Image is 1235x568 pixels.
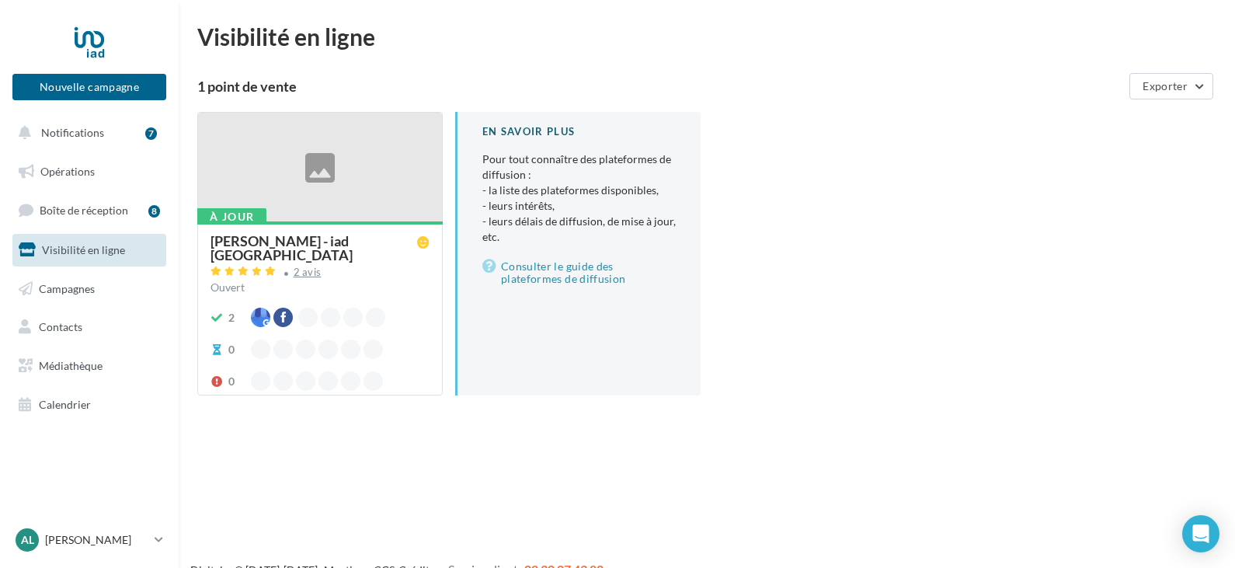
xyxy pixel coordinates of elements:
[482,198,676,214] li: - leurs intérêts,
[9,389,169,421] a: Calendrier
[228,310,235,326] div: 2
[210,281,245,294] span: Ouvert
[9,350,169,382] a: Médiathèque
[40,165,95,178] span: Opérations
[482,257,676,288] a: Consulter le guide des plateformes de diffusion
[9,117,163,149] button: Notifications 7
[228,342,235,357] div: 0
[482,124,676,139] div: En savoir plus
[1182,515,1219,552] div: Open Intercom Messenger
[145,127,157,140] div: 7
[482,214,676,245] li: - leurs délais de diffusion, de mise à jour, etc.
[39,281,95,294] span: Campagnes
[9,193,169,227] a: Boîte de réception8
[12,74,166,100] button: Nouvelle campagne
[21,532,34,548] span: Al
[9,273,169,305] a: Campagnes
[210,234,417,262] div: [PERSON_NAME] - iad [GEOGRAPHIC_DATA]
[294,267,322,277] div: 2 avis
[210,264,430,283] a: 2 avis
[39,359,103,372] span: Médiathèque
[42,243,125,256] span: Visibilité en ligne
[45,532,148,548] p: [PERSON_NAME]
[9,155,169,188] a: Opérations
[197,208,266,225] div: À jour
[39,398,91,411] span: Calendrier
[197,25,1216,48] div: Visibilité en ligne
[39,320,82,333] span: Contacts
[1143,79,1188,92] span: Exporter
[9,234,169,267] a: Visibilité en ligne
[482,152,676,245] p: Pour tout connaître des plateformes de diffusion :
[41,126,104,139] span: Notifications
[228,374,235,389] div: 0
[482,183,676,198] li: - la liste des plateformes disponibles,
[12,525,166,555] a: Al [PERSON_NAME]
[40,204,128,217] span: Boîte de réception
[148,205,160,218] div: 8
[197,79,1123,93] div: 1 point de vente
[9,311,169,343] a: Contacts
[1129,73,1213,99] button: Exporter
